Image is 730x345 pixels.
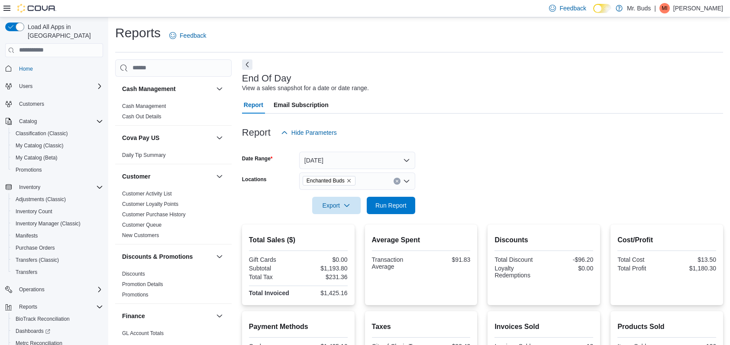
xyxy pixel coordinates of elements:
[19,184,40,191] span: Inventory
[242,155,273,162] label: Date Range
[2,80,107,92] button: Users
[9,218,107,230] button: Inventory Manager (Classic)
[662,3,667,13] span: MI
[122,330,164,337] span: GL Account Totals
[122,211,186,218] span: Customer Purchase History
[12,326,103,336] span: Dashboards
[12,243,58,253] a: Purchase Orders
[16,302,103,312] span: Reports
[249,273,297,280] div: Total Tax
[12,218,103,229] span: Inventory Manager (Classic)
[12,165,103,175] span: Promotions
[12,194,103,205] span: Adjustments (Classic)
[12,267,103,277] span: Transfers
[16,64,36,74] a: Home
[16,182,103,192] span: Inventory
[16,154,58,161] span: My Catalog (Beta)
[16,269,37,276] span: Transfers
[122,222,162,228] a: Customer Queue
[559,4,586,13] span: Feedback
[546,265,593,272] div: $0.00
[242,127,271,138] h3: Report
[122,172,213,181] button: Customer
[17,4,56,13] img: Cova
[16,81,103,91] span: Users
[16,116,103,127] span: Catalog
[19,286,45,293] span: Operations
[122,113,162,120] span: Cash Out Details
[16,63,103,74] span: Home
[122,252,213,261] button: Discounts & Promotions
[372,322,471,332] h2: Taxes
[122,330,164,336] a: GL Account Totals
[16,257,59,264] span: Transfers (Classic)
[122,271,145,277] a: Discounts
[122,114,162,120] a: Cash Out Details
[214,133,225,143] button: Cova Pay US
[593,4,611,13] input: Dark Mode
[300,265,348,272] div: $1,193.80
[12,231,41,241] a: Manifests
[122,232,159,239] span: New Customers
[403,178,410,185] button: Open list of options
[317,197,355,214] span: Export
[122,312,145,320] h3: Finance
[9,164,107,176] button: Promotions
[19,101,44,107] span: Customers
[16,244,55,251] span: Purchase Orders
[9,127,107,140] button: Classification (Classic)
[16,166,42,173] span: Promotions
[2,98,107,110] button: Customers
[19,118,37,125] span: Catalog
[115,150,232,164] div: Cova Pay US
[9,325,107,337] a: Dashboards
[16,99,48,109] a: Customers
[214,251,225,262] button: Discounts & Promotions
[19,303,37,310] span: Reports
[19,65,33,72] span: Home
[122,103,166,110] span: Cash Management
[115,269,232,303] div: Discounts & Promotions
[12,314,103,324] span: BioTrack Reconciliation
[122,85,176,93] h3: Cash Management
[214,84,225,94] button: Cash Management
[166,27,210,44] a: Feedback
[122,212,186,218] a: Customer Purchase History
[299,152,415,169] button: [DATE]
[12,326,54,336] a: Dashboards
[2,62,107,75] button: Home
[242,176,267,183] label: Locations
[122,270,145,277] span: Discounts
[16,142,64,149] span: My Catalog (Classic)
[12,153,61,163] a: My Catalog (Beta)
[16,182,44,192] button: Inventory
[122,190,172,197] span: Customer Activity List
[115,24,161,42] h1: Reports
[122,291,149,298] span: Promotions
[627,3,651,13] p: Mr. Buds
[122,152,166,158] a: Daily Tip Summary
[375,201,407,210] span: Run Report
[214,171,225,182] button: Customer
[303,176,355,186] span: Enchanted Buds
[291,128,337,137] span: Hide Parameters
[122,172,150,181] h3: Customer
[242,84,369,93] div: View a sales snapshot for a date or date range.
[122,232,159,238] a: New Customers
[122,201,178,208] span: Customer Loyalty Points
[244,96,263,114] span: Report
[617,322,716,332] h2: Products Sold
[12,314,73,324] a: BioTrack Reconciliation
[372,256,420,270] div: Transaction Average
[249,265,297,272] div: Subtotal
[16,98,103,109] span: Customers
[9,254,107,266] button: Transfers (Classic)
[249,322,348,332] h2: Payment Methods
[249,256,297,263] div: Gift Cards
[300,256,348,263] div: $0.00
[12,206,56,217] a: Inventory Count
[494,322,593,332] h2: Invoices Sold
[16,220,81,227] span: Inventory Manager (Classic)
[394,178,401,185] button: Clear input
